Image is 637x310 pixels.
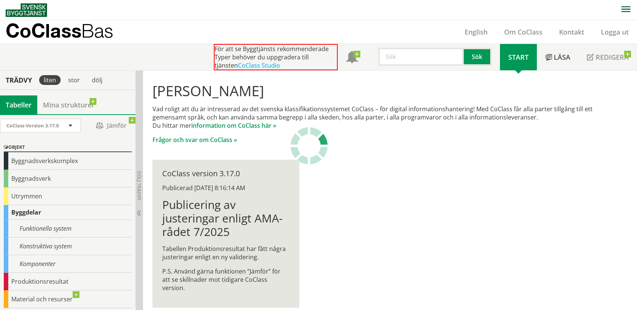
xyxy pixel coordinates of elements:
div: stor [64,75,84,85]
span: Jämför [88,119,134,132]
div: Byggdelar [4,205,132,220]
a: Mina strukturer [37,95,100,114]
div: Konstruktiva system [4,237,132,255]
div: Produktionsresultat [4,273,132,290]
button: Sök [464,48,492,66]
div: CoClass version 3.17.0 [162,169,289,178]
p: P.S. Använd gärna funktionen ”Jämför” för att se skillnader mot tidigare CoClass version. [162,267,289,292]
a: Frågor och svar om CoClass » [152,136,237,144]
a: information om CoClass här » [191,121,276,130]
a: Läsa [537,44,579,70]
span: CoClass Version 3.17.0 [6,122,59,129]
div: dölj [87,75,107,85]
div: Byggnadsverk [4,170,132,188]
span: Bas [81,20,113,42]
img: Laddar [290,127,328,165]
span: Redigera [596,53,629,62]
div: Komponenter [4,255,132,273]
p: Tabellen Produktionsresultat har fått några justeringar enligt en ny validering. [162,245,289,261]
span: Dölj trädvy [136,171,142,200]
div: För att se Byggtjänsts rekommenderade Typer behöver du uppgradera till tjänsten [214,44,338,70]
a: Logga ut [593,27,637,36]
a: Start [500,44,537,70]
input: Sök [378,48,464,66]
a: Om CoClass [496,27,551,36]
div: Funktionella system [4,220,132,237]
a: Redigera [579,44,637,70]
div: liten [39,75,61,85]
a: English [456,27,496,36]
div: Byggnadsverkskomplex [4,152,132,170]
h1: Publicering av justeringar enligt AMA-rådet 7/2025 [162,198,289,239]
a: CoClass Studio [238,61,280,70]
span: Notifikationer [346,52,358,64]
div: Trädvy [2,76,36,84]
span: Läsa [554,53,570,62]
a: CoClassBas [6,20,130,44]
div: Objekt [4,143,132,152]
p: Vad roligt att du är intresserad av det svenska klassifikationssystemet CoClass – för digital inf... [152,105,615,130]
p: CoClass [6,26,113,35]
img: Svensk Byggtjänst [6,3,47,17]
span: Start [508,53,529,62]
div: Material och resurser [4,290,132,308]
div: Publicerad [DATE] 8:16:14 AM [162,184,289,192]
h1: [PERSON_NAME] [152,82,615,99]
div: Utrymmen [4,188,132,205]
a: Kontakt [551,27,593,36]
